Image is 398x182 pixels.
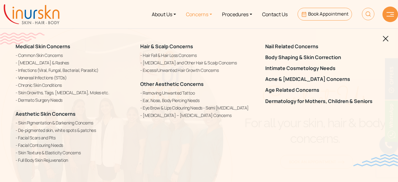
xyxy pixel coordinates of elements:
[265,98,382,104] a: Dermatology for Mothers, Children & Seniors
[308,11,349,17] span: Book Appointment
[16,74,133,81] a: Venereal Infections (STDs)
[298,8,352,21] a: Book Appointment
[16,67,133,73] a: Infections (Viral, Fungal, Bacterial, Parasitic)
[16,127,133,133] a: De-pigmented skin, white spots & patches
[140,97,257,104] a: Ear, Nose, Body Piercing Needs
[16,97,133,103] a: Dermato Surgery Needs
[140,52,257,58] a: Hair Fall & Hair Loss Concerns
[16,82,133,88] a: Chronic Skin Conditions
[16,119,133,126] a: Skin Pigmentation & Darkening Concerns
[16,142,133,148] a: Facial Contouring Needs
[140,112,257,119] a: [MEDICAL_DATA] – [MEDICAL_DATA] Concerns
[257,2,293,26] a: Contact Us
[140,90,257,96] a: Removing Unwanted Tattoo
[4,4,59,24] img: inurskn-logo
[362,8,374,20] img: HeaderSearch
[140,59,257,66] a: [MEDICAL_DATA] and Other Hair & Scalp Concerns
[386,12,394,16] img: hamLine.svg
[140,67,257,73] a: Excess/Unwanted Hair Growth Concerns
[16,149,133,156] a: Skin Texture & Elasticity Concerns
[147,2,181,26] a: About Us
[265,87,382,93] a: Age Related Concerns
[16,134,133,141] a: Facial Scars and Pits
[265,77,382,82] a: Acne & [MEDICAL_DATA] Concerns
[265,44,382,49] a: Nail Related Concerns
[16,59,133,66] a: [MEDICAL_DATA] & Rashes
[265,65,382,71] a: Intimate Cosmetology Needs
[16,110,76,117] a: Aesthetic Skin Concerns
[265,54,382,60] a: Body Shaping & Skin Correction
[181,2,217,26] a: Concerns
[217,2,257,26] a: Procedures
[383,36,389,42] img: blackclosed
[140,105,257,111] a: Eye Brow & Lips Colouring Needs - Semi [MEDICAL_DATA]
[16,43,70,50] a: Medical Skin Concerns
[16,157,133,163] a: Full Body Skin Rejuvenation
[16,89,133,96] a: Skin Growths, Tags, [MEDICAL_DATA], Moles etc.
[140,43,193,50] a: Hair & Scalp Concerns
[16,52,133,58] a: Common Skin Concerns
[140,81,204,87] a: Other Aesthetic Concerns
